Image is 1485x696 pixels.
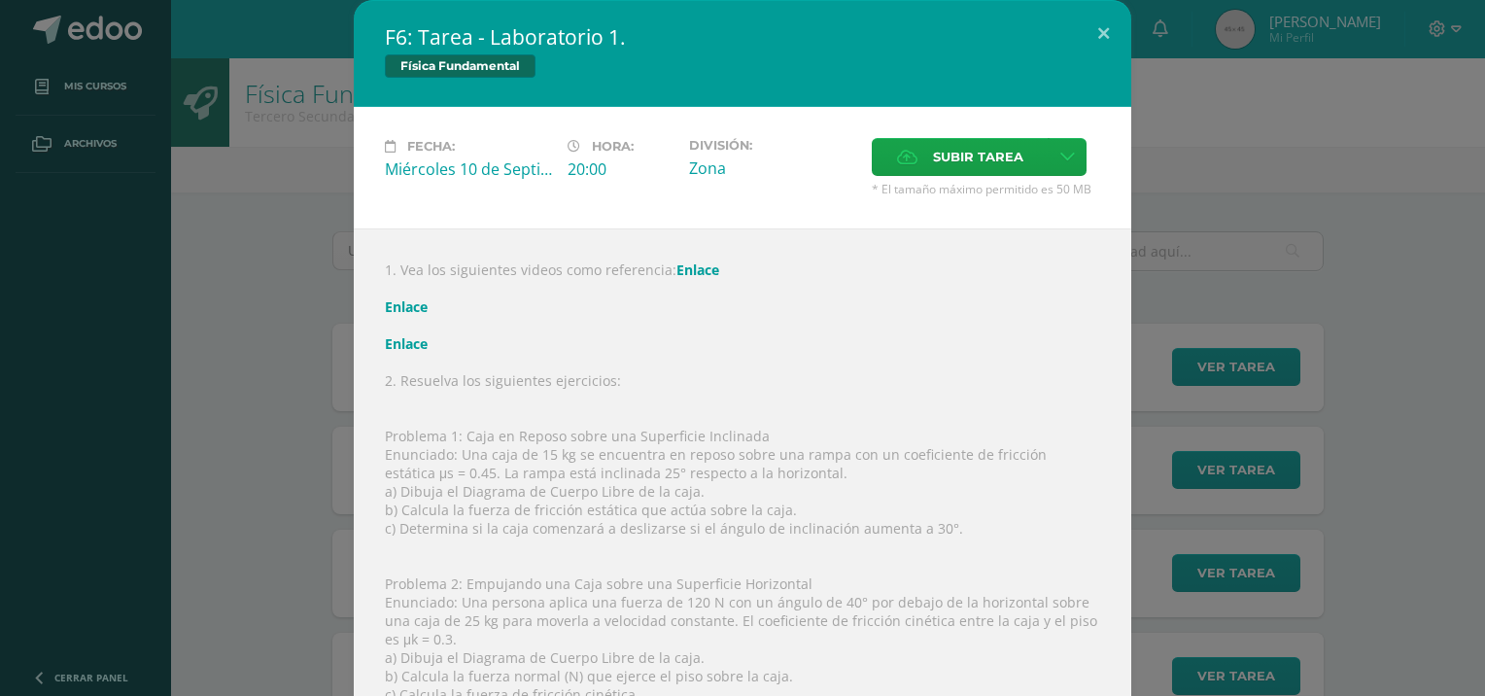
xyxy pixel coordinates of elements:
a: Enlace [385,334,428,353]
a: Enlace [385,297,428,316]
span: Física Fundamental [385,54,535,78]
div: Miércoles 10 de Septiembre [385,158,552,180]
span: Fecha: [407,139,455,154]
span: Subir tarea [933,139,1023,175]
div: 20:00 [568,158,673,180]
span: Hora: [592,139,634,154]
div: Zona [689,157,856,179]
h2: F6: Tarea - Laboratorio 1. [385,23,1100,51]
label: División: [689,138,856,153]
a: Enlace [676,261,719,279]
span: * El tamaño máximo permitido es 50 MB [872,181,1100,197]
